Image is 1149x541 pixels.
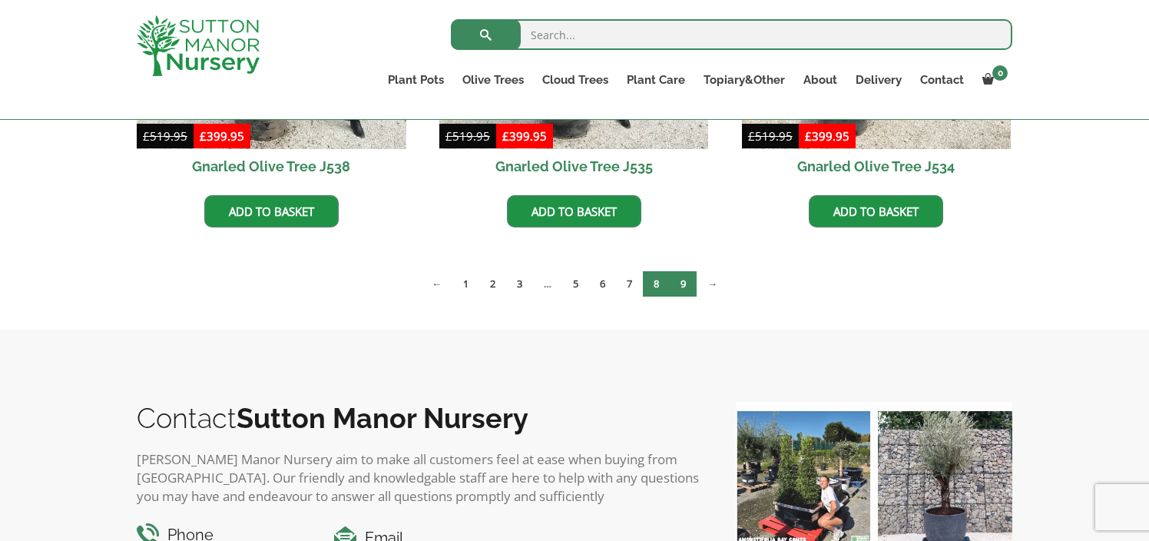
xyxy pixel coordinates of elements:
input: Search... [451,19,1012,50]
a: Olive Trees [453,69,533,91]
a: ← [421,271,452,297]
a: Topiary&Other [694,69,794,91]
span: £ [200,128,207,144]
span: £ [748,128,755,144]
a: 0 [973,69,1012,91]
bdi: 519.95 [445,128,490,144]
span: … [533,271,562,297]
a: Page 2 [479,271,506,297]
a: Page 9 [670,271,697,297]
a: Page 5 [562,271,589,297]
a: → [697,271,728,297]
nav: Product Pagination [137,270,1012,303]
img: logo [137,15,260,76]
span: Page 8 [643,271,670,297]
h2: Gnarled Olive Tree J534 [742,149,1012,184]
a: Page 7 [616,271,643,297]
span: £ [805,128,812,144]
h2: Gnarled Olive Tree J538 [137,149,406,184]
span: £ [445,128,452,144]
span: £ [502,128,509,144]
h2: Contact [137,402,705,434]
a: Delivery [846,69,911,91]
a: Page 6 [589,271,616,297]
h2: Gnarled Olive Tree J535 [439,149,709,184]
a: About [794,69,846,91]
a: Add to basket: “Gnarled Olive Tree J535” [507,195,641,227]
bdi: 519.95 [143,128,187,144]
span: £ [143,128,150,144]
a: Page 3 [506,271,533,297]
a: Add to basket: “Gnarled Olive Tree J534” [809,195,943,227]
a: Cloud Trees [533,69,618,91]
span: 0 [992,65,1008,81]
a: Contact [911,69,973,91]
a: Plant Pots [379,69,453,91]
a: Page 1 [452,271,479,297]
bdi: 399.95 [200,128,244,144]
bdi: 399.95 [502,128,547,144]
bdi: 399.95 [805,128,849,144]
b: Sutton Manor Nursery [237,402,528,434]
a: Plant Care [618,69,694,91]
p: [PERSON_NAME] Manor Nursery aim to make all customers feel at ease when buying from [GEOGRAPHIC_D... [137,450,705,506]
a: Add to basket: “Gnarled Olive Tree J538” [204,195,339,227]
bdi: 519.95 [748,128,793,144]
